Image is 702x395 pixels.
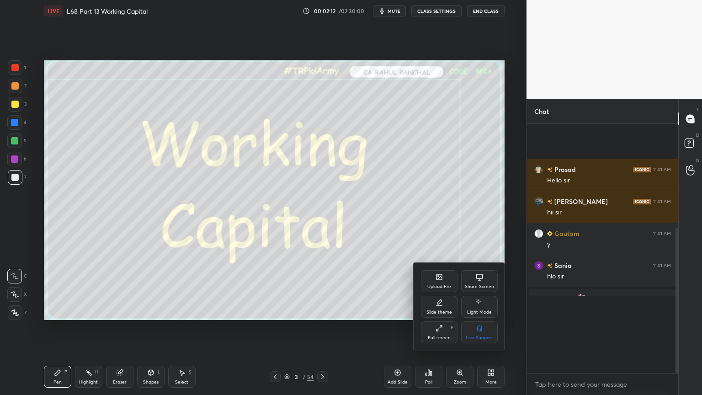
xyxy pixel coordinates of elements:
[467,310,492,315] div: Light Mode
[451,326,453,330] div: F
[466,336,493,340] div: Live Support
[427,284,451,289] div: Upload File
[428,336,451,340] div: Full screen
[465,284,494,289] div: Share Screen
[426,310,452,315] div: Slide theme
